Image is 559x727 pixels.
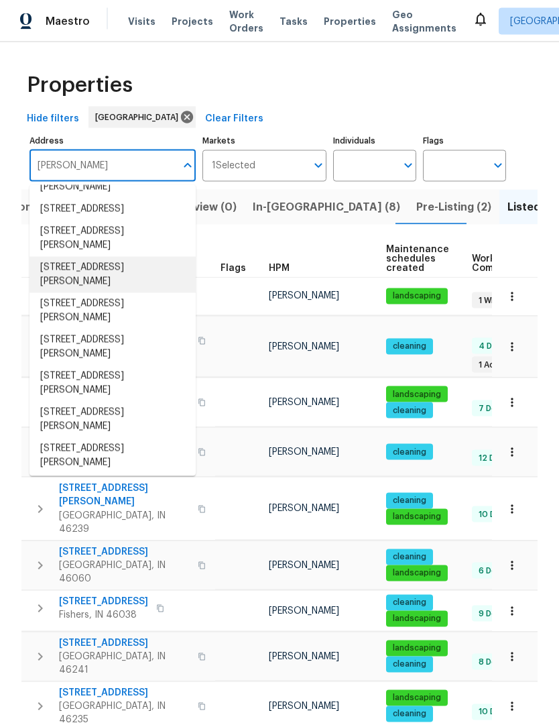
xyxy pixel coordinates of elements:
button: Open [399,156,418,175]
span: Flags [221,264,246,273]
span: Pre-Listing (2) [416,198,491,217]
div: [GEOGRAPHIC_DATA] [88,107,196,128]
span: Tasks [279,17,308,26]
span: [PERSON_NAME] [269,342,339,351]
span: [STREET_ADDRESS][PERSON_NAME] [59,482,190,508]
span: In-[GEOGRAPHIC_DATA] (8) [253,198,400,217]
li: [STREET_ADDRESS][PERSON_NAME] [29,402,196,438]
span: landscaping [387,389,446,400]
span: landscaping [387,511,446,522]
button: Hide filters [21,107,84,131]
span: In-review (0) [168,198,237,217]
label: Flags [423,137,506,145]
span: Hide filters [27,111,79,127]
span: [GEOGRAPHIC_DATA], IN 46239 [59,509,190,536]
span: [GEOGRAPHIC_DATA], IN 46235 [59,700,190,726]
span: [PERSON_NAME] [269,398,339,407]
span: Visits [128,15,156,28]
button: Clear Filters [200,107,269,131]
span: 6 Done [473,565,512,577]
input: Search ... [29,150,176,182]
span: Properties [324,15,376,28]
span: cleaning [387,495,432,506]
li: [STREET_ADDRESS][PERSON_NAME] [29,366,196,402]
span: cleaning [387,659,432,670]
span: [GEOGRAPHIC_DATA], IN 46241 [59,650,190,677]
span: [PERSON_NAME] [269,606,339,616]
span: landscaping [387,613,446,624]
span: 7 Done [473,403,512,414]
span: landscaping [387,567,446,579]
span: [PERSON_NAME] [269,447,339,457]
span: [PERSON_NAME] [269,291,339,300]
button: Open [309,156,328,175]
span: landscaping [387,642,446,654]
label: Markets [202,137,327,145]
span: [GEOGRAPHIC_DATA] [95,111,184,124]
li: [STREET_ADDRESS][PERSON_NAME] [29,257,196,293]
span: Projects [172,15,213,28]
span: Fishers, IN 46038 [59,608,148,622]
span: HPM [269,264,290,273]
span: landscaping [387,290,446,302]
span: [STREET_ADDRESS] [59,636,190,650]
span: cleaning [387,551,432,563]
span: Properties [27,78,133,92]
span: Maintenance schedules created [386,245,449,273]
span: [PERSON_NAME] [269,504,339,513]
span: cleaning [387,405,432,416]
span: Clear Filters [205,111,263,127]
li: [STREET_ADDRESS][PERSON_NAME] [29,293,196,329]
span: 10 Done [473,706,516,718]
span: 4 Done [473,341,513,352]
span: Maestro [46,15,90,28]
button: Close [178,156,197,175]
span: [STREET_ADDRESS] [59,686,190,700]
span: [PERSON_NAME] [269,652,339,661]
span: [STREET_ADDRESS] [59,595,148,608]
span: 1 Accepted [473,359,530,371]
span: Work Order Completion [472,254,556,273]
label: Address [29,137,196,145]
span: landscaping [387,692,446,704]
span: 10 Done [473,509,516,520]
span: cleaning [387,708,432,720]
li: [STREET_ADDRESS][PERSON_NAME] [29,438,196,474]
span: Work Orders [229,8,263,35]
span: cleaning [387,597,432,608]
span: cleaning [387,447,432,458]
span: [PERSON_NAME] [269,561,339,570]
span: [PERSON_NAME] [269,702,339,711]
li: [STREET_ADDRESS][PERSON_NAME] [29,329,196,366]
span: Geo Assignments [392,8,456,35]
span: 12 Done [473,453,515,464]
span: cleaning [387,341,432,352]
span: [GEOGRAPHIC_DATA], IN 46060 [59,559,190,585]
label: Individuals [333,137,416,145]
span: 1 WIP [473,295,503,306]
button: Open [489,156,507,175]
li: [STREET_ADDRESS] [29,199,196,221]
span: 1 Selected [212,160,255,172]
span: 9 Done [473,608,512,620]
span: [STREET_ADDRESS] [59,545,190,559]
span: 8 Done [473,657,512,668]
li: [STREET_ADDRESS][PERSON_NAME] [29,221,196,257]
